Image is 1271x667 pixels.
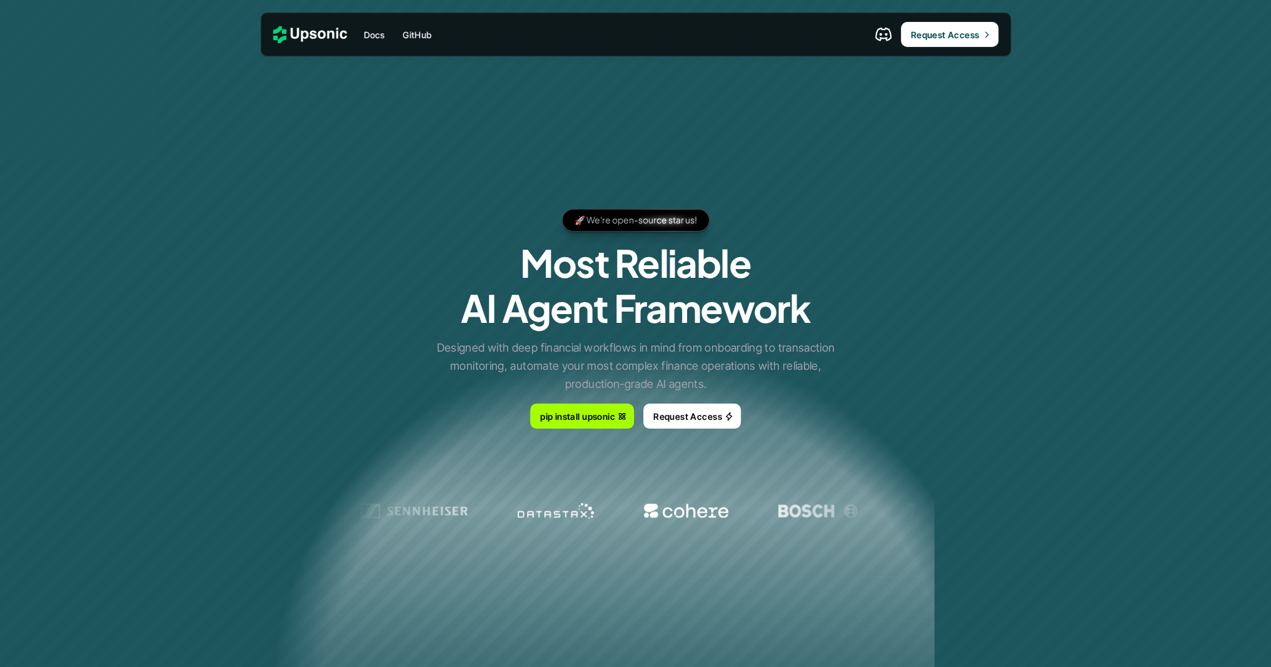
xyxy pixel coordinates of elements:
[403,28,432,41] p: GitHub
[911,28,980,41] p: Request Access
[540,410,615,423] p: pip install upsonic
[364,28,385,41] p: Docs
[901,22,998,47] a: Request Access
[530,404,634,429] a: pip install upsonic
[562,209,710,232] a: 🚀 We're open-source star us!🚀 We're open-source star us!🚀 We're open-source star us!🚀 We're open-...
[653,410,722,423] p: Request Access
[461,240,810,330] h1: Most Reliable AI Agent Framework
[575,213,697,228] p: 🚀 We're open-source star us!
[356,23,393,46] a: Docs
[395,23,440,46] a: GitHub
[643,404,741,429] a: Request Access
[433,339,839,393] p: Designed with deep financial workflows in mind from onboarding to transaction monitoring, automat...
